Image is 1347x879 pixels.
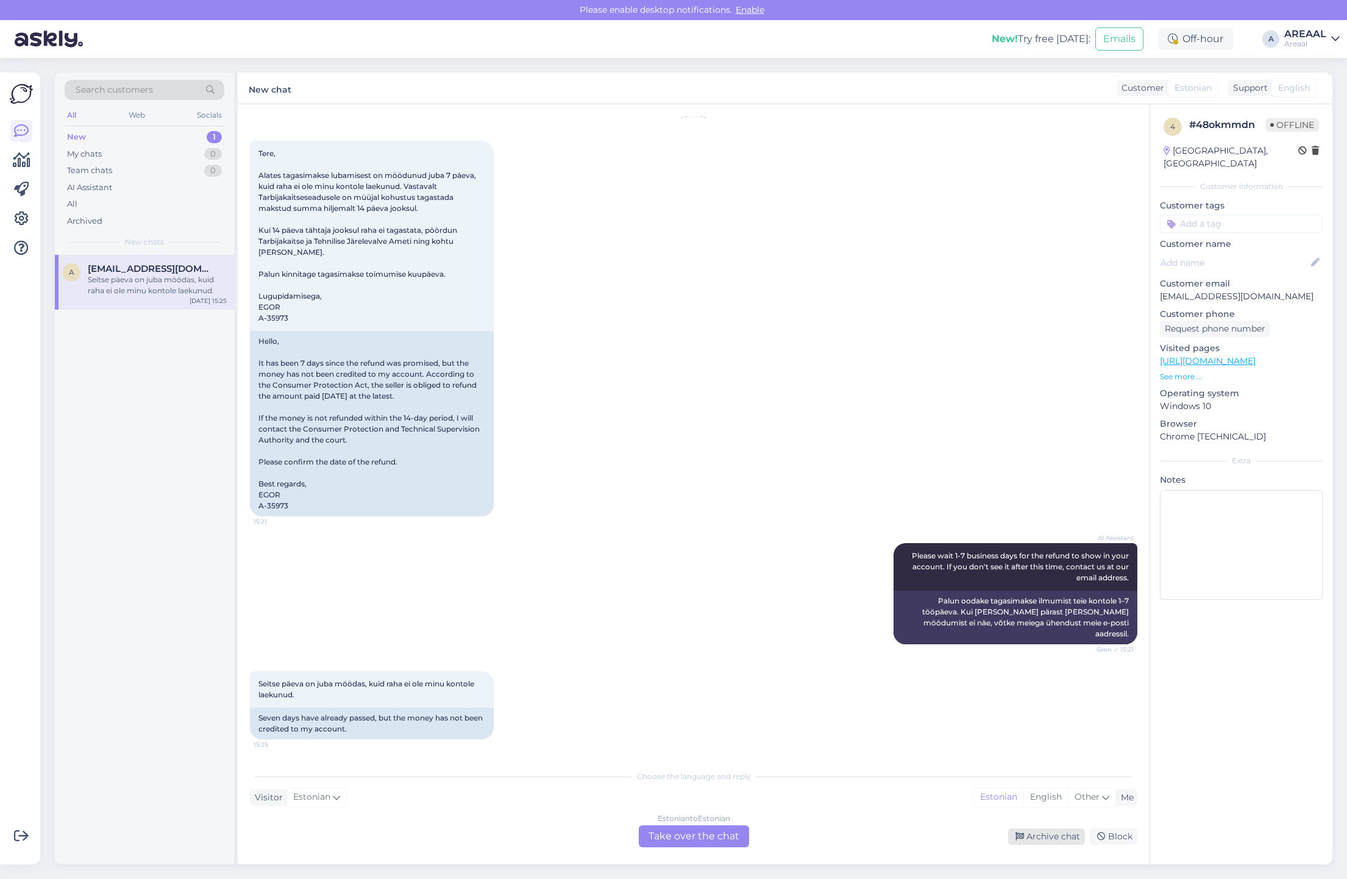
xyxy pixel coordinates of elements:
[258,679,476,699] span: Seitse päeva on juba möödas, kuid raha ei ole minu kontole laekunud.
[974,788,1023,806] div: Estonian
[1170,122,1175,131] span: 4
[194,107,224,123] div: Socials
[258,149,478,322] span: Tere, Alates tagasimakse lubamisest on möödunud juba 7 päeva, kuid raha ei ole minu kontole laeku...
[1090,828,1137,845] div: Block
[249,80,291,96] label: New chat
[204,165,222,177] div: 0
[67,165,112,177] div: Team chats
[190,296,227,305] div: [DATE] 15:25
[1228,82,1268,94] div: Support
[1262,30,1279,48] div: A
[1164,144,1298,170] div: [GEOGRAPHIC_DATA], [GEOGRAPHIC_DATA]
[1160,181,1323,192] div: Customer information
[126,107,147,123] div: Web
[1116,791,1134,804] div: Me
[88,274,227,296] div: Seitse päeva on juba möödas, kuid raha ei ole minu kontole laekunud.
[204,148,222,160] div: 0
[1160,355,1256,366] a: [URL][DOMAIN_NAME]
[1160,290,1323,303] p: [EMAIL_ADDRESS][DOMAIN_NAME]
[912,551,1131,582] span: Please wait 1-7 business days for the refund to show in your account. If you don't see it after t...
[1160,321,1270,337] div: Request phone number
[1175,82,1212,94] span: Estonian
[1160,308,1323,321] p: Customer phone
[250,708,494,739] div: Seven days have already passed, but the money has not been credited to my account.
[1160,418,1323,430] p: Browser
[658,813,730,824] div: Estonian to Estonian
[67,148,102,160] div: My chats
[1160,387,1323,400] p: Operating system
[1160,455,1323,466] div: Extra
[10,82,33,105] img: Askly Logo
[1160,342,1323,355] p: Visited pages
[639,825,749,847] div: Take over the chat
[1160,400,1323,413] p: Windows 10
[1088,645,1134,654] span: Seen ✓ 15:21
[1284,39,1326,49] div: Areaal
[67,215,102,227] div: Archived
[1117,82,1164,94] div: Customer
[1160,371,1323,382] p: See more ...
[1284,29,1340,49] a: AREAALAreaal
[254,517,299,526] span: 15:21
[1008,828,1085,845] div: Archive chat
[894,591,1137,644] div: Palun oodake tagasimakse ilmumist teie kontole 1–7 tööpäeva. Kui [PERSON_NAME] pärast [PERSON_NAM...
[1160,277,1323,290] p: Customer email
[1023,788,1068,806] div: English
[1160,430,1323,443] p: Chrome [TECHNICAL_ID]
[992,33,1018,44] b: New!
[1158,28,1233,50] div: Off-hour
[67,182,112,194] div: AI Assistant
[992,32,1090,46] div: Try free [DATE]:
[65,107,79,123] div: All
[69,268,74,277] span: a
[1189,118,1265,132] div: # 48okmmdn
[1160,215,1323,233] input: Add a tag
[125,237,164,247] span: New chats
[67,198,77,210] div: All
[254,740,299,749] span: 15:25
[207,131,222,143] div: 1
[1160,199,1323,212] p: Customer tags
[1160,256,1309,269] input: Add name
[1095,27,1143,51] button: Emails
[67,131,86,143] div: New
[76,84,153,96] span: Search customers
[250,771,1137,782] div: Choose the language and reply
[732,4,768,15] span: Enable
[1160,238,1323,251] p: Customer name
[1160,474,1323,486] p: Notes
[88,263,215,274] span: ard2di2@gmail.com
[250,331,494,516] div: Hello, It has been 7 days since the refund was promised, but the money has not been credited to m...
[1088,533,1134,543] span: AI Assistant
[250,791,283,804] div: Visitor
[1278,82,1310,94] span: English
[1284,29,1326,39] div: AREAAL
[1075,791,1100,802] span: Other
[1265,118,1319,132] span: Offline
[293,791,330,804] span: Estonian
